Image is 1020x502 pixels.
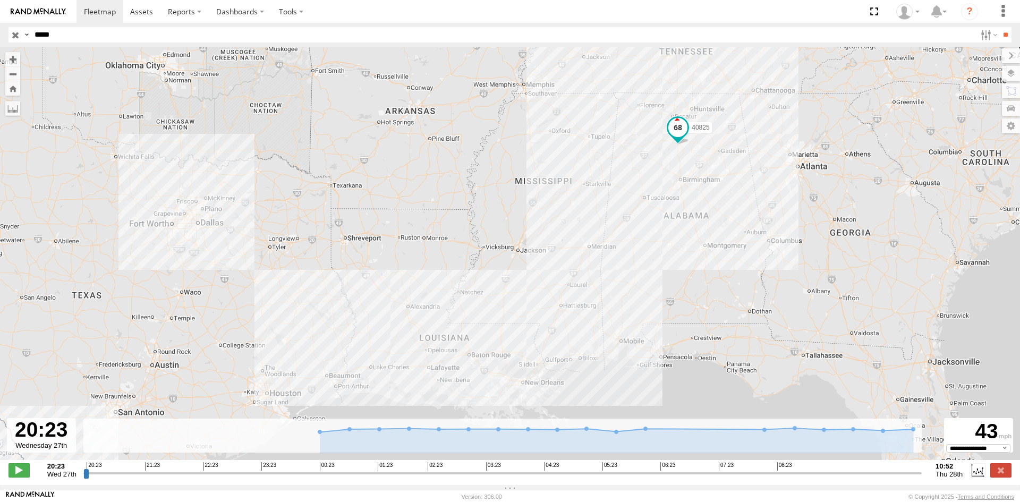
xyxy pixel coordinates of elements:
span: 07:23 [719,462,734,471]
div: Carlos Ortiz [892,4,923,20]
label: Search Filter Options [976,27,999,42]
label: Close [990,463,1011,477]
a: Visit our Website [6,491,55,502]
div: Version: 306.00 [462,494,502,500]
span: 06:23 [660,462,675,471]
button: Zoom in [5,52,20,66]
div: 43 [946,420,1011,444]
label: Measure [5,101,20,116]
span: 02:23 [428,462,443,471]
span: 20:23 [87,462,101,471]
span: 21:23 [145,462,160,471]
span: Thu 28th Aug 2025 [936,470,963,478]
span: 23:23 [261,462,276,471]
span: 40825 [692,124,709,131]
strong: 10:52 [936,462,963,470]
label: Search Query [22,27,31,42]
button: Zoom out [5,66,20,81]
button: Zoom Home [5,81,20,96]
span: 00:23 [320,462,335,471]
strong: 20:23 [47,462,76,470]
span: Wed 27th Aug 2025 [47,470,76,478]
label: Map Settings [1002,118,1020,133]
span: 01:23 [378,462,393,471]
div: © Copyright 2025 - [908,494,1014,500]
i: ? [961,3,978,20]
span: 03:23 [486,462,501,471]
label: Play/Stop [8,463,30,477]
img: rand-logo.svg [11,8,66,15]
span: 04:23 [544,462,559,471]
span: 22:23 [203,462,218,471]
span: 08:23 [777,462,792,471]
span: 05:23 [602,462,617,471]
a: Terms and Conditions [958,494,1014,500]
